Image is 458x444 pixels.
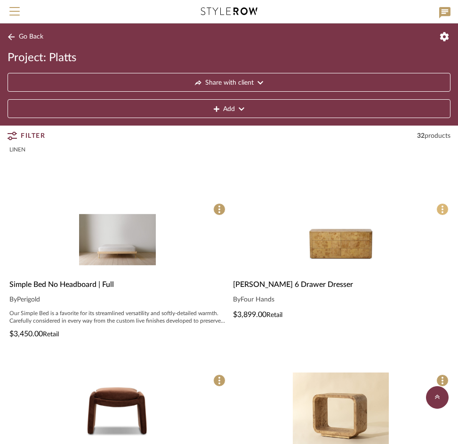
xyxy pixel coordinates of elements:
button: Filter [8,127,45,144]
span: Filter [21,127,45,144]
div: 32 [417,131,450,141]
span: Project: Platts [8,50,76,65]
img: Mullins 6 Drawer Dresser [302,201,379,278]
span: By [9,296,17,303]
span: Share with client [205,73,254,92]
span: Go Back [19,33,43,41]
span: Retail [266,312,282,318]
div: Our Simple Bed is a favorite for its streamlined versatility and softly-detailed warmth. Carefull... [9,309,225,325]
button: Add [8,99,450,118]
span: Four Hands [241,296,274,303]
img: Simple Bed No Headboard | Full [79,201,156,278]
span: Perigold [17,296,40,303]
span: Retail [43,331,59,338]
div: 0 [231,201,451,278]
span: $3,899.00 [233,311,266,318]
span: $3,450.00 [9,330,43,338]
button: Share with client [8,73,450,92]
span: [PERSON_NAME] 6 Drawer Dresser [233,281,353,288]
span: products [425,133,450,139]
span: Add [223,100,235,119]
button: Go Back [8,31,47,43]
span: By [233,296,241,303]
span: Simple Bed No Headboard | Full [9,281,114,288]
